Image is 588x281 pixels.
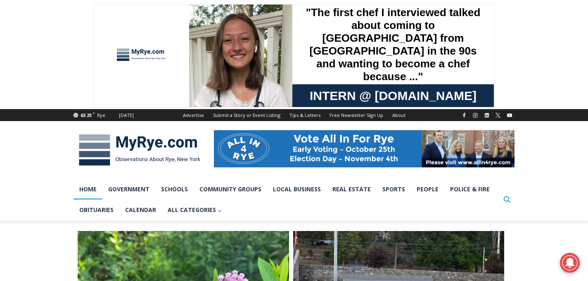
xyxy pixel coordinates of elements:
a: Tips & Letters [285,109,325,121]
nav: Primary Navigation [73,179,500,221]
a: Calendar [119,200,162,220]
a: Schools [155,179,194,200]
a: Intern @ [DOMAIN_NAME] [199,80,400,103]
button: Child menu of All Categories [162,200,228,220]
a: Instagram [470,110,480,120]
a: Real Estate [327,179,377,200]
div: / [92,70,95,78]
a: Home [73,179,102,200]
nav: Secondary Navigation [178,109,410,121]
button: View Search Form [500,192,514,207]
span: Intern @ [DOMAIN_NAME] [216,82,383,101]
div: Live Music [87,24,111,68]
a: People [411,179,444,200]
img: MyRye.com [73,129,206,171]
a: Linkedin [482,110,492,120]
span: F [93,111,95,115]
a: Community Groups [194,179,267,200]
a: Submit a Story or Event Listing [209,109,285,121]
a: X [493,110,503,120]
div: Rye [97,112,105,119]
a: [PERSON_NAME] Read Sanctuary Fall Fest: [DATE] [0,82,123,103]
span: 63.25 [81,112,92,118]
div: 4 [87,70,90,78]
div: 6 [97,70,100,78]
h4: [PERSON_NAME] Read Sanctuary Fall Fest: [DATE] [7,83,110,102]
a: Obituaries [73,200,119,220]
a: Sports [377,179,411,200]
a: Police & Fire [444,179,496,200]
img: All in for Rye [214,130,514,167]
div: [DATE] [119,112,134,119]
a: Facebook [459,110,469,120]
a: Advertise [178,109,209,121]
a: About [388,109,410,121]
a: YouTube [505,110,514,120]
a: Government [102,179,155,200]
div: "The first chef I interviewed talked about coming to [GEOGRAPHIC_DATA] from [GEOGRAPHIC_DATA] in ... [209,0,390,80]
a: Free Newsletter Sign Up [325,109,388,121]
a: Local Business [267,179,327,200]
